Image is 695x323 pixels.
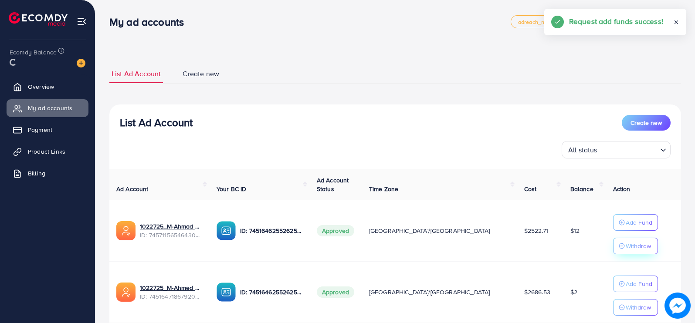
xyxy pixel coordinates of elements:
p: Withdraw [626,302,651,313]
span: Product Links [28,147,65,156]
span: adreach_new_package [518,19,576,25]
span: Create new [631,118,662,127]
img: logo [9,12,68,26]
h5: Request add funds success! [569,16,663,27]
span: [GEOGRAPHIC_DATA]/[GEOGRAPHIC_DATA] [369,226,490,235]
p: Add Fund [626,217,652,228]
a: 1022725_M-Ahmad Ad Account 2_1736245040763 [140,222,203,231]
p: Withdraw [626,241,651,251]
img: image [664,293,691,319]
button: Withdraw [613,238,658,254]
img: ic-ads-acc.e4c84228.svg [116,221,136,240]
button: Withdraw [613,299,658,316]
div: <span class='underline'>1022725_M-Ahmad Ad Account 2_1736245040763</span></br>7457115654643040272 [140,222,203,240]
img: ic-ba-acc.ded83a64.svg [217,283,236,302]
a: adreach_new_package [511,15,584,28]
img: ic-ads-acc.e4c84228.svg [116,283,136,302]
button: Create new [622,115,671,131]
span: Approved [317,286,354,298]
span: Your BC ID [217,185,247,193]
p: ID: 7451646255262597137 [240,287,303,297]
span: ID: 7457115654643040272 [140,231,203,239]
img: image [77,59,85,67]
span: Cost [524,185,537,193]
span: $2522.71 [524,226,548,235]
img: menu [77,17,87,27]
input: Search for option [600,142,657,156]
span: Create new [183,69,219,79]
span: Approved [317,225,354,236]
span: List Ad Account [112,69,161,79]
a: Overview [7,78,88,95]
span: Ad Account [116,185,149,193]
span: $2686.53 [524,288,550,296]
span: Overview [28,82,54,91]
h3: List Ad Account [120,116,193,129]
img: ic-ba-acc.ded83a64.svg [217,221,236,240]
span: Payment [28,125,52,134]
span: Time Zone [369,185,398,193]
span: Billing [28,169,45,178]
a: Product Links [7,143,88,160]
span: ID: 7451647186792087569 [140,292,203,301]
span: Ad Account Status [317,176,349,193]
span: [GEOGRAPHIC_DATA]/[GEOGRAPHIC_DATA] [369,288,490,296]
h3: My ad accounts [109,16,191,28]
p: ID: 7451646255262597137 [240,225,303,236]
a: Payment [7,121,88,138]
span: All status [566,144,599,156]
span: Action [613,185,631,193]
button: Add Fund [613,276,658,292]
button: Add Fund [613,214,658,231]
div: Search for option [562,141,671,158]
a: Billing [7,165,88,182]
span: My ad accounts [28,104,72,112]
span: $12 [570,226,580,235]
a: My ad accounts [7,99,88,117]
div: <span class='underline'>1022725_M-Ahmed Ad Account_1734971817368</span></br>7451647186792087569 [140,283,203,301]
span: Balance [570,185,593,193]
span: Ecomdy Balance [10,48,57,57]
span: $2 [570,288,577,296]
p: Add Fund [626,279,652,289]
a: 1022725_M-Ahmed Ad Account_1734971817368 [140,283,203,292]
